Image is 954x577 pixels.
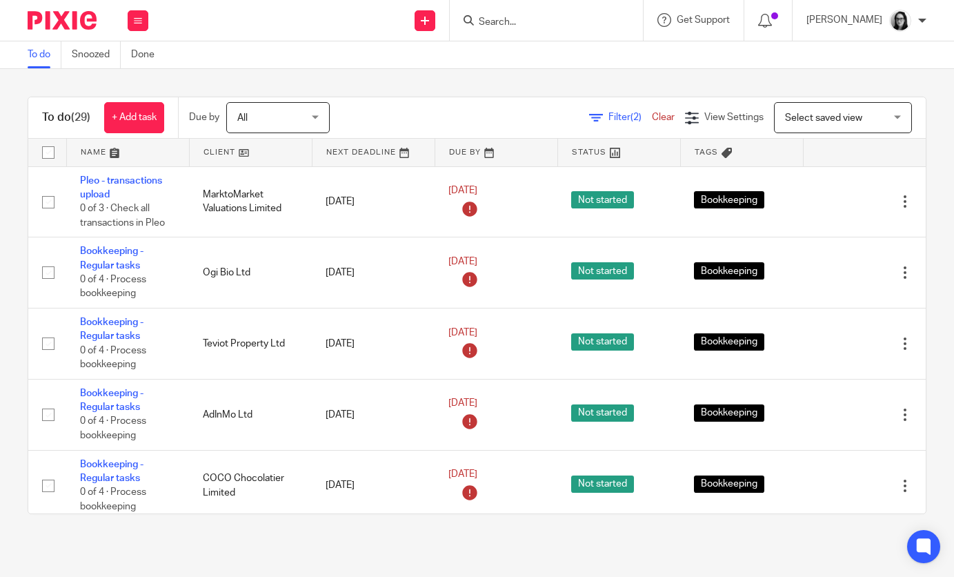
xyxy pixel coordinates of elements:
[571,191,634,208] span: Not started
[695,148,718,156] span: Tags
[448,257,477,266] span: [DATE]
[189,166,312,237] td: MarktoMarket Valuations Limited
[889,10,911,32] img: Profile%20photo.jpeg
[694,476,764,493] span: Bookkeeping
[80,346,146,370] span: 0 of 4 · Process bookkeeping
[80,417,146,441] span: 0 of 4 · Process bookkeeping
[80,460,143,483] a: Bookkeeping - Regular tasks
[694,191,764,208] span: Bookkeeping
[652,113,675,122] a: Clear
[312,166,435,237] td: [DATE]
[80,176,162,199] a: Pleo - transactions upload
[312,309,435,380] td: [DATE]
[80,275,146,299] span: 0 of 4 · Process bookkeeping
[312,237,435,309] td: [DATE]
[237,113,248,123] span: All
[28,41,61,68] a: To do
[630,113,642,122] span: (2)
[448,399,477,409] span: [DATE]
[80,204,165,228] span: 0 of 3 · Check all transactions in Pleo
[189,450,312,521] td: COCO Chocolatier Limited
[806,13,882,27] p: [PERSON_NAME]
[189,237,312,309] td: Ogi Bio Ltd
[80,246,143,270] a: Bookkeeping - Regular tasks
[694,262,764,280] span: Bookkeeping
[312,379,435,450] td: [DATE]
[80,389,143,412] a: Bookkeeping - Regular tasks
[131,41,165,68] a: Done
[42,110,90,125] h1: To do
[71,112,90,123] span: (29)
[189,309,312,380] td: Teviot Property Ltd
[571,262,634,280] span: Not started
[312,450,435,521] td: [DATE]
[571,476,634,493] span: Not started
[104,102,164,133] a: + Add task
[785,113,862,123] span: Select saved view
[571,333,634,351] span: Not started
[694,404,764,422] span: Bookkeeping
[80,317,143,341] a: Bookkeeping - Regular tasks
[477,17,602,29] input: Search
[448,469,477,479] span: [DATE]
[677,15,730,25] span: Get Support
[189,110,219,124] p: Due by
[608,113,652,122] span: Filter
[189,379,312,450] td: AdInMo Ltd
[448,186,477,195] span: [DATE]
[72,41,121,68] a: Snoozed
[448,328,477,338] span: [DATE]
[80,488,146,512] span: 0 of 4 · Process bookkeeping
[28,11,97,30] img: Pixie
[694,333,764,351] span: Bookkeeping
[571,404,634,422] span: Not started
[704,113,764,122] span: View Settings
